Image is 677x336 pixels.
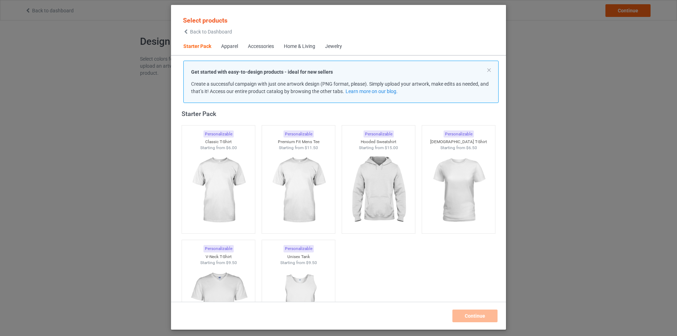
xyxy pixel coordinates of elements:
span: $9.50 [306,260,317,265]
strong: Get started with easy-to-design products - ideal for new sellers [191,69,333,75]
span: $15.00 [385,145,398,150]
img: regular.jpg [267,151,330,230]
img: regular.jpg [187,151,250,230]
div: Apparel [221,43,238,50]
div: Personalizable [203,245,234,252]
div: Premium Fit Mens Tee [262,139,335,145]
div: Classic T-Shirt [182,139,255,145]
div: Personalizable [364,130,394,138]
span: $6.00 [226,145,237,150]
a: Learn more on our blog. [346,88,398,94]
div: Home & Living [284,43,315,50]
div: Starting from [182,260,255,266]
img: regular.jpg [427,151,490,230]
div: Starting from [182,145,255,151]
div: Starting from [262,145,335,151]
div: Hooded Sweatshirt [342,139,415,145]
div: Starter Pack [182,110,499,118]
span: $6.50 [466,145,477,150]
div: Personalizable [283,130,314,138]
div: Jewelry [325,43,342,50]
span: $11.50 [305,145,318,150]
div: Personalizable [203,130,234,138]
img: regular.jpg [347,151,410,230]
span: $9.50 [226,260,237,265]
div: Accessories [248,43,274,50]
div: Starting from [342,145,415,151]
div: Starting from [262,260,335,266]
span: Starter Pack [178,38,216,55]
div: Personalizable [283,245,314,252]
span: Select products [183,17,227,24]
div: V-Neck T-Shirt [182,254,255,260]
div: Personalizable [444,130,474,138]
div: [DEMOGRAPHIC_DATA] T-Shirt [422,139,495,145]
span: Back to Dashboard [190,29,232,35]
div: Starting from [422,145,495,151]
div: Unisex Tank [262,254,335,260]
span: Create a successful campaign with just one artwork design (PNG format, please). Simply upload you... [191,81,489,94]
